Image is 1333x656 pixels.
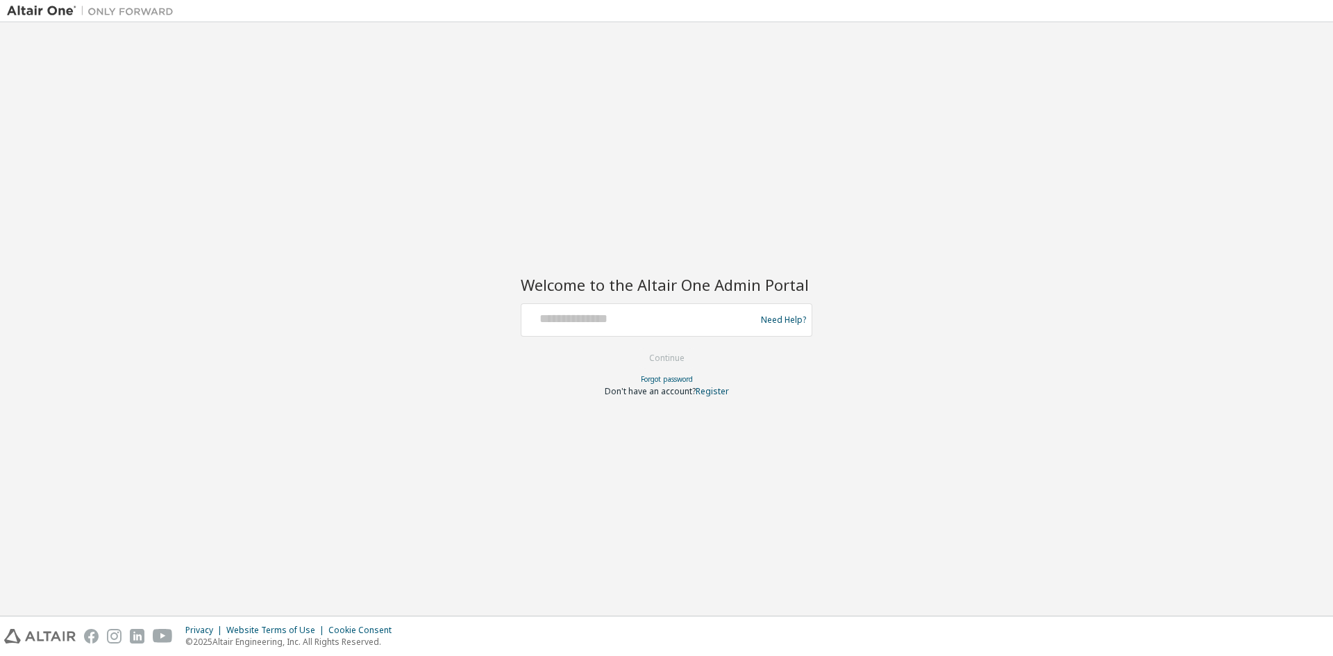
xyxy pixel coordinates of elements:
[153,629,173,644] img: youtube.svg
[107,629,121,644] img: instagram.svg
[7,4,181,18] img: Altair One
[521,275,812,294] h2: Welcome to the Altair One Admin Portal
[605,385,696,397] span: Don't have an account?
[185,636,400,648] p: © 2025 Altair Engineering, Inc. All Rights Reserved.
[226,625,328,636] div: Website Terms of Use
[761,319,806,320] a: Need Help?
[641,374,693,384] a: Forgot password
[130,629,144,644] img: linkedin.svg
[185,625,226,636] div: Privacy
[328,625,400,636] div: Cookie Consent
[84,629,99,644] img: facebook.svg
[4,629,76,644] img: altair_logo.svg
[696,385,729,397] a: Register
